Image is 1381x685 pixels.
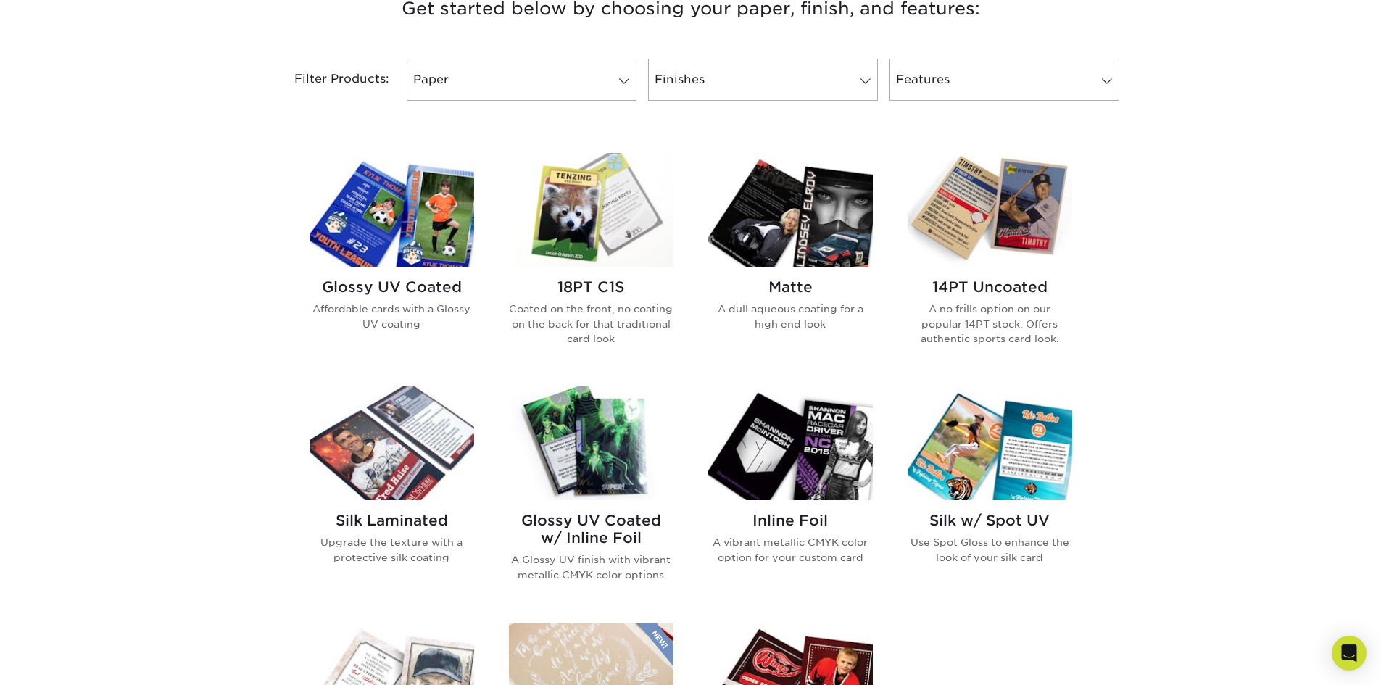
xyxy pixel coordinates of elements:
[310,153,474,267] img: Glossy UV Coated Trading Cards
[908,386,1072,605] a: Silk w/ Spot UV Trading Cards Silk w/ Spot UV Use Spot Gloss to enhance the look of your silk card
[310,153,474,369] a: Glossy UV Coated Trading Cards Glossy UV Coated Affordable cards with a Glossy UV coating
[509,278,673,296] h2: 18PT C1S
[708,278,873,296] h2: Matte
[889,59,1119,101] a: Features
[708,153,873,267] img: Matte Trading Cards
[708,386,873,500] img: Inline Foil Trading Cards
[908,278,1072,296] h2: 14PT Uncoated
[310,512,474,529] h2: Silk Laminated
[637,623,673,666] img: New Product
[509,386,673,500] img: Glossy UV Coated w/ Inline Foil Trading Cards
[509,552,673,582] p: A Glossy UV finish with vibrant metallic CMYK color options
[310,386,474,605] a: Silk Laminated Trading Cards Silk Laminated Upgrade the texture with a protective silk coating
[908,512,1072,529] h2: Silk w/ Spot UV
[407,59,636,101] a: Paper
[509,386,673,605] a: Glossy UV Coated w/ Inline Foil Trading Cards Glossy UV Coated w/ Inline Foil A Glossy UV finish ...
[509,153,673,267] img: 18PT C1S Trading Cards
[1332,636,1367,671] div: Open Intercom Messenger
[310,386,474,500] img: Silk Laminated Trading Cards
[708,386,873,605] a: Inline Foil Trading Cards Inline Foil A vibrant metallic CMYK color option for your custom card
[310,535,474,565] p: Upgrade the texture with a protective silk coating
[708,302,873,331] p: A dull aqueous coating for a high end look
[256,59,401,101] div: Filter Products:
[648,59,878,101] a: Finishes
[908,153,1072,267] img: 14PT Uncoated Trading Cards
[908,535,1072,565] p: Use Spot Gloss to enhance the look of your silk card
[310,278,474,296] h2: Glossy UV Coated
[908,302,1072,346] p: A no frills option on our popular 14PT stock. Offers authentic sports card look.
[310,302,474,331] p: Affordable cards with a Glossy UV coating
[509,153,673,369] a: 18PT C1S Trading Cards 18PT C1S Coated on the front, no coating on the back for that traditional ...
[908,153,1072,369] a: 14PT Uncoated Trading Cards 14PT Uncoated A no frills option on our popular 14PT stock. Offers au...
[908,386,1072,500] img: Silk w/ Spot UV Trading Cards
[708,512,873,529] h2: Inline Foil
[509,302,673,346] p: Coated on the front, no coating on the back for that traditional card look
[509,512,673,547] h2: Glossy UV Coated w/ Inline Foil
[708,535,873,565] p: A vibrant metallic CMYK color option for your custom card
[708,153,873,369] a: Matte Trading Cards Matte A dull aqueous coating for a high end look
